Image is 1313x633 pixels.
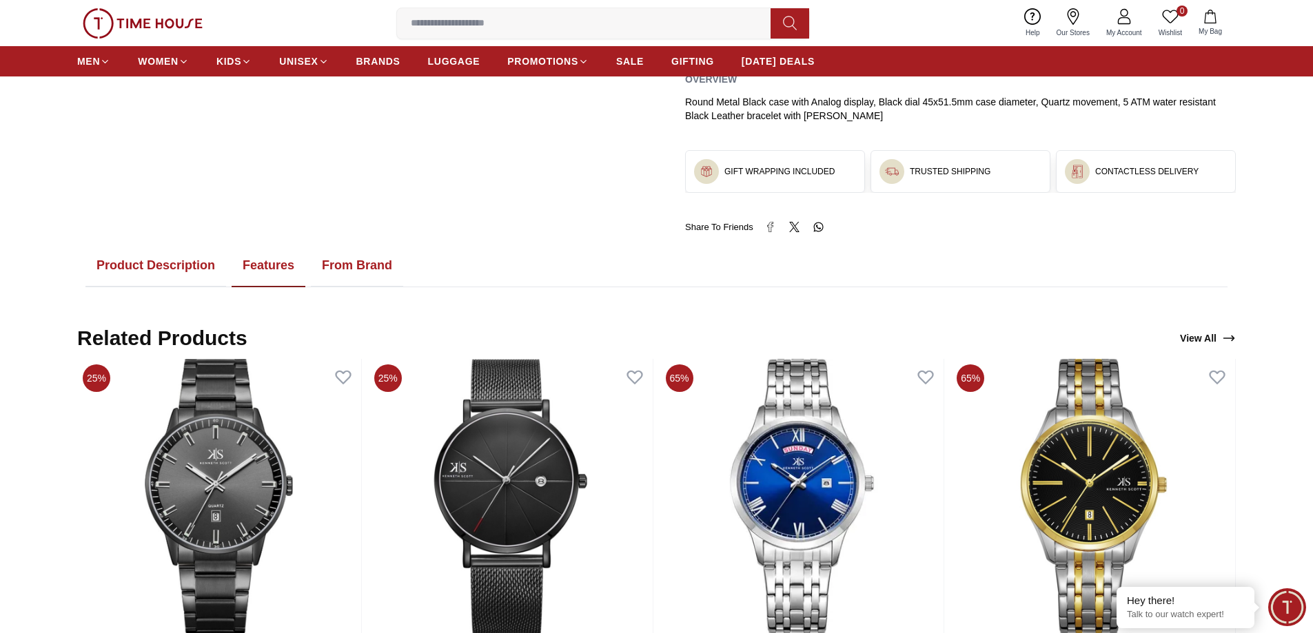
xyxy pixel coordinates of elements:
[742,54,815,68] span: [DATE] DEALS
[279,49,328,74] a: UNISEX
[671,54,714,68] span: GIFTING
[616,54,644,68] span: SALE
[374,364,402,392] span: 25%
[1268,588,1306,626] div: Chat Widget
[1101,28,1148,38] span: My Account
[1127,594,1244,608] div: Hey there!
[85,245,226,287] button: Product Description
[1020,28,1046,38] span: Help
[1153,28,1188,38] span: Wishlist
[1048,6,1098,41] a: Our Stores
[77,54,100,68] span: MEN
[138,54,179,68] span: WOMEN
[356,54,400,68] span: BRANDS
[1177,6,1188,17] span: 0
[1150,6,1190,41] a: 0Wishlist
[138,49,189,74] a: WOMEN
[1193,26,1228,37] span: My Bag
[1127,609,1244,621] p: Talk to our watch expert!
[685,220,753,234] span: Share To Friends
[507,49,589,74] a: PROMOTIONS
[685,69,737,90] h2: Overview
[232,245,305,287] button: Features
[885,165,899,178] img: ...
[77,49,110,74] a: MEN
[724,166,835,177] h3: GIFT WRAPPING INCLUDED
[216,54,241,68] span: KIDS
[279,54,318,68] span: UNISEX
[1177,329,1239,348] a: View All
[700,165,713,178] img: ...
[1051,28,1095,38] span: Our Stores
[1070,165,1084,178] img: ...
[1180,331,1236,345] div: View All
[83,364,110,392] span: 25%
[1095,166,1199,177] h3: CONTACTLESS DELIVERY
[1190,7,1230,39] button: My Bag
[77,326,247,351] h2: Related Products
[666,364,693,392] span: 65%
[616,49,644,74] a: SALE
[356,49,400,74] a: BRANDS
[428,49,480,74] a: LUGGAGE
[83,8,203,39] img: ...
[428,54,480,68] span: LUGGAGE
[1017,6,1048,41] a: Help
[671,49,714,74] a: GIFTING
[311,245,403,287] button: From Brand
[910,166,990,177] h3: TRUSTED SHIPPING
[957,364,984,392] span: 65%
[507,54,578,68] span: PROMOTIONS
[742,49,815,74] a: [DATE] DEALS
[216,49,252,74] a: KIDS
[685,95,1236,123] div: Round Metal Black case with Analog display, Black dial 45x51.5mm case diameter, Quartz movement, ...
